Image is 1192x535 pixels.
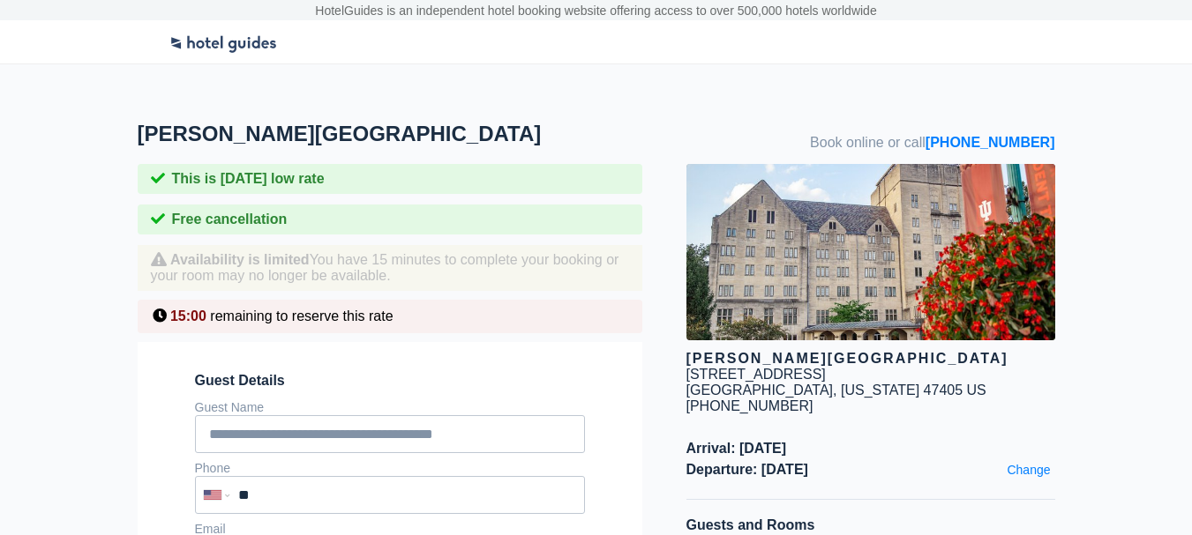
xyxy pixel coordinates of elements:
a: [PHONE_NUMBER] [926,135,1055,150]
div: This is [DATE] low rate [138,164,642,194]
label: Guest Name [195,400,265,414]
span: Book online or call [810,135,1054,151]
h1: [PERSON_NAME][GEOGRAPHIC_DATA] [138,122,686,146]
div: United States: +1 [197,478,234,512]
img: Logo-Transparent.png [169,25,279,56]
div: [PHONE_NUMBER] [686,398,1055,414]
div: [STREET_ADDRESS] [686,367,826,383]
span: [US_STATE] [841,383,919,398]
label: Phone [195,461,230,475]
img: hotel image [686,164,1055,340]
span: You have 15 minutes to complete your booking or your room may no longer be available. [151,252,619,283]
div: [PERSON_NAME][GEOGRAPHIC_DATA] [686,351,1055,367]
span: 47405 [924,383,963,398]
strong: Availability is limited [170,252,310,267]
span: Departure: [DATE] [686,462,1055,478]
a: Change [1002,458,1054,481]
span: Arrival: [DATE] [686,441,1055,457]
div: Free cancellation [138,204,642,234]
span: 15:00 [170,308,206,323]
span: [GEOGRAPHIC_DATA], [686,383,837,398]
b: Guests and Rooms [686,517,815,532]
span: remaining to reserve this rate [210,308,393,323]
span: US [967,383,986,398]
span: Guest Details [195,373,585,389]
